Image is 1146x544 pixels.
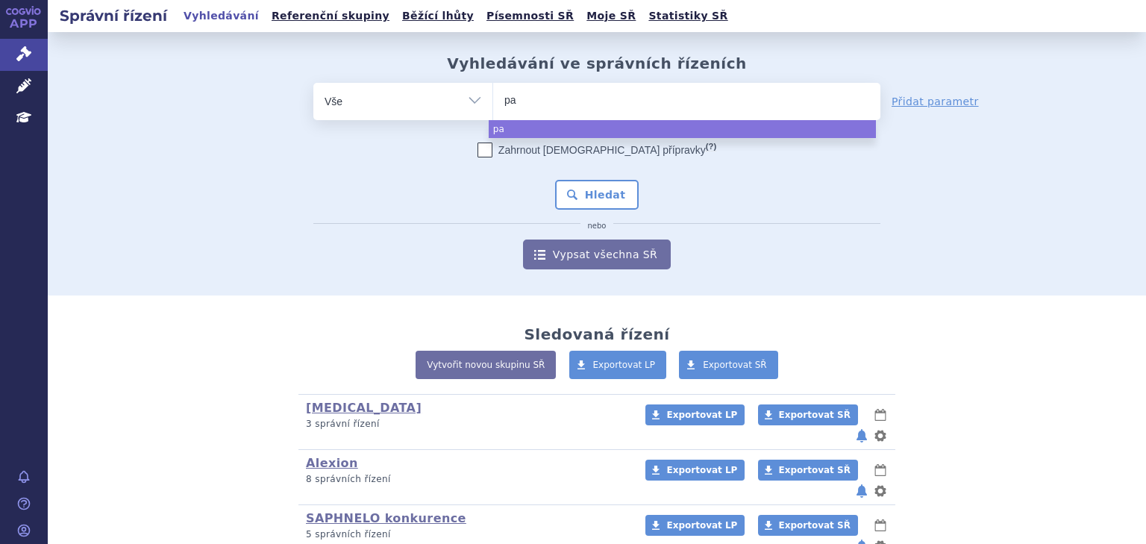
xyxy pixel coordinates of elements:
[580,222,614,231] i: nebo
[758,404,858,425] a: Exportovat SŘ
[306,456,358,470] a: Alexion
[555,180,639,210] button: Hledat
[854,427,869,445] button: notifikace
[758,515,858,536] a: Exportovat SŘ
[48,5,179,26] h2: Správní řízení
[179,6,263,26] a: Vyhledávání
[666,465,737,475] span: Exportovat LP
[679,351,778,379] a: Exportovat SŘ
[306,418,626,431] p: 3 správní řízení
[593,360,656,370] span: Exportovat LP
[306,401,422,415] a: [MEDICAL_DATA]
[873,427,888,445] button: nastavení
[873,516,888,534] button: lhůty
[892,94,979,109] a: Přidat parametr
[873,461,888,479] button: lhůty
[569,351,667,379] a: Exportovat LP
[645,460,745,481] a: Exportovat LP
[703,360,767,370] span: Exportovat SŘ
[306,473,626,486] p: 8 správních řízení
[416,351,556,379] a: Vytvořit novou skupinu SŘ
[706,142,716,151] abbr: (?)
[447,54,747,72] h2: Vyhledávání ve správních řízeních
[524,325,669,343] h2: Sledovaná řízení
[306,511,466,525] a: SAPHNELO konkurence
[306,528,626,541] p: 5 správních řízení
[644,6,732,26] a: Statistiky SŘ
[645,404,745,425] a: Exportovat LP
[666,520,737,531] span: Exportovat LP
[398,6,478,26] a: Běžící lhůty
[267,6,394,26] a: Referenční skupiny
[779,520,851,531] span: Exportovat SŘ
[523,240,671,269] a: Vypsat všechna SŘ
[666,410,737,420] span: Exportovat LP
[482,6,578,26] a: Písemnosti SŘ
[779,410,851,420] span: Exportovat SŘ
[873,406,888,424] button: lhůty
[489,120,876,138] li: pa
[645,515,745,536] a: Exportovat LP
[477,143,716,157] label: Zahrnout [DEMOGRAPHIC_DATA] přípravky
[873,482,888,500] button: nastavení
[582,6,640,26] a: Moje SŘ
[854,482,869,500] button: notifikace
[779,465,851,475] span: Exportovat SŘ
[758,460,858,481] a: Exportovat SŘ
